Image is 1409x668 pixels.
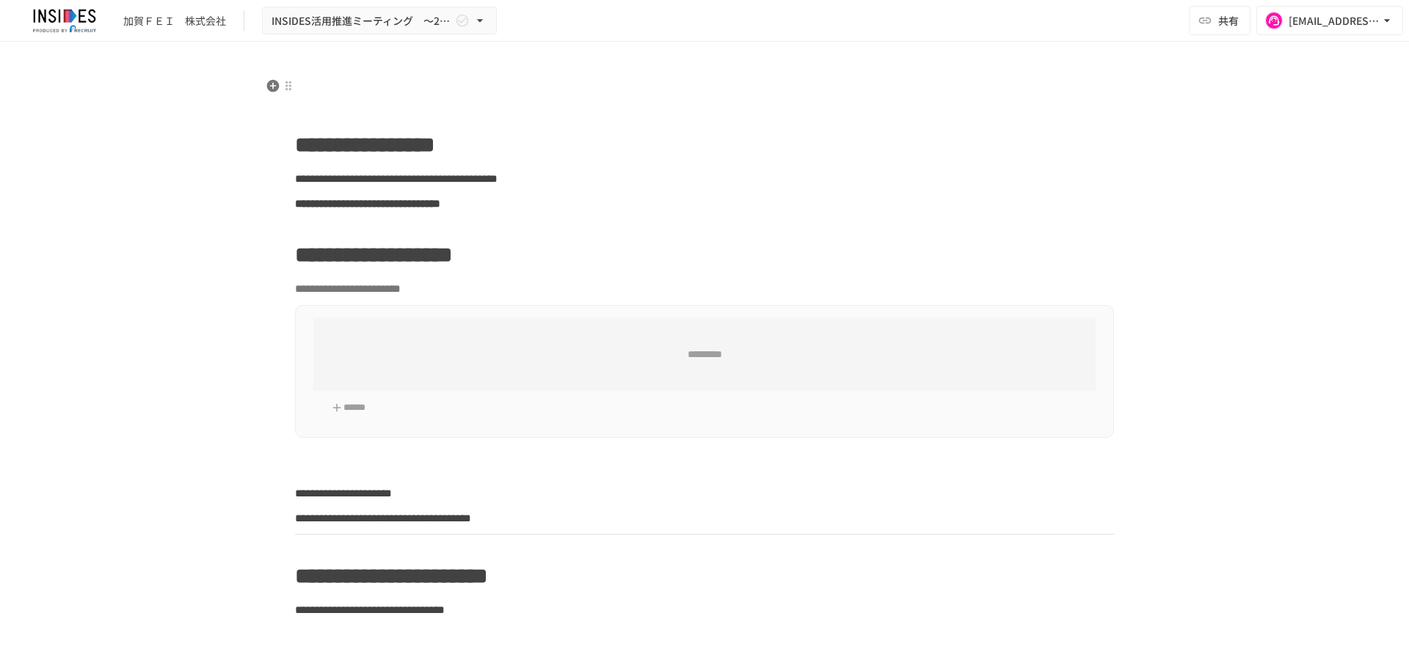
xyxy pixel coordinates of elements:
div: [EMAIL_ADDRESS][DOMAIN_NAME] [1289,12,1380,30]
button: 共有 [1189,6,1250,35]
img: JmGSPSkPjKwBq77AtHmwC7bJguQHJlCRQfAXtnx4WuV [18,9,112,32]
div: 加賀ＦＥＩ 株式会社 [123,13,226,29]
button: INSIDES活用推進ミーティング ～2回目～ [262,7,497,35]
span: 共有 [1218,12,1239,29]
button: [EMAIL_ADDRESS][DOMAIN_NAME] [1256,6,1403,35]
span: INSIDES活用推進ミーティング ～2回目～ [272,12,452,30]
